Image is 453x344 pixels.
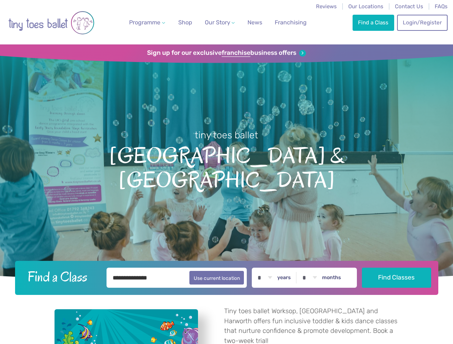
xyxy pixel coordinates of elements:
[272,15,310,30] a: Franchising
[277,274,291,281] label: years
[189,271,244,285] button: Use current location
[397,15,447,30] a: Login/Register
[175,15,195,30] a: Shop
[435,3,448,10] a: FAQs
[245,15,265,30] a: News
[202,15,237,30] a: Our Story
[22,268,102,286] h2: Find a Class
[126,15,168,30] a: Programme
[195,129,258,141] small: tiny toes ballet
[205,19,230,26] span: Our Story
[362,268,431,288] button: Find Classes
[395,3,423,10] a: Contact Us
[322,274,341,281] label: months
[348,3,383,10] a: Our Locations
[316,3,337,10] a: Reviews
[11,142,442,192] span: [GEOGRAPHIC_DATA] & [GEOGRAPHIC_DATA]
[129,19,160,26] span: Programme
[8,5,94,41] img: tiny toes ballet
[275,19,307,26] span: Franchising
[222,49,250,57] strong: franchise
[147,49,306,57] a: Sign up for our exclusivefranchisebusiness offers
[353,15,394,30] a: Find a Class
[178,19,192,26] span: Shop
[247,19,262,26] span: News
